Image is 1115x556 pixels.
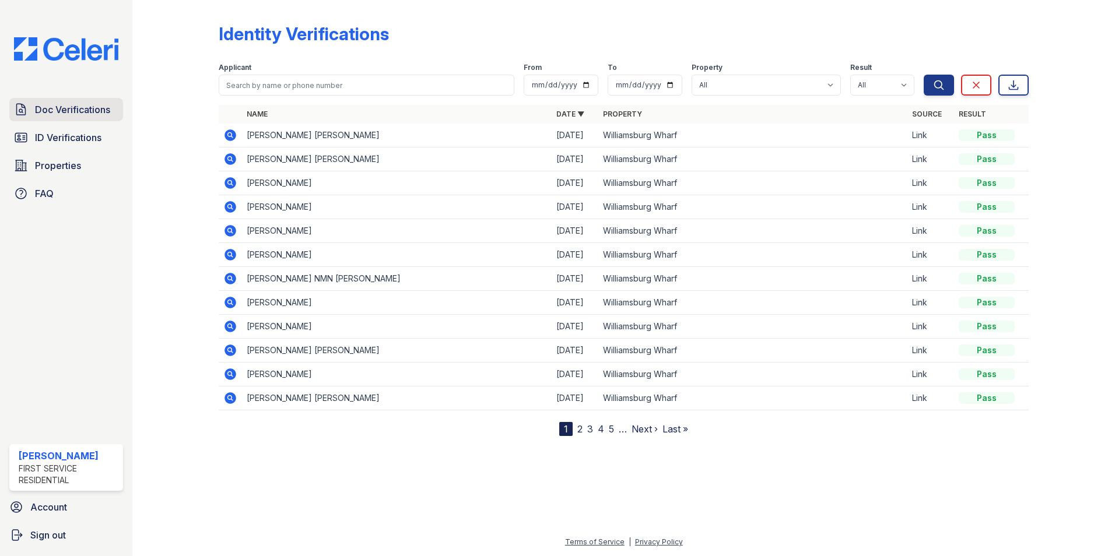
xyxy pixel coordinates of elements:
div: [PERSON_NAME] [19,449,118,463]
td: Link [907,386,954,410]
td: Link [907,267,954,291]
td: [PERSON_NAME] [242,195,552,219]
td: [PERSON_NAME] [242,363,552,386]
td: [DATE] [552,171,598,195]
span: Sign out [30,528,66,542]
td: [PERSON_NAME] [242,219,552,243]
td: Link [907,363,954,386]
td: Williamsburg Wharf [598,363,908,386]
div: Pass [959,392,1015,404]
div: Identity Verifications [219,23,389,44]
td: Link [907,339,954,363]
a: 2 [577,423,583,435]
td: [DATE] [552,339,598,363]
div: | [629,537,631,546]
label: Applicant [219,63,251,72]
td: [PERSON_NAME] [242,315,552,339]
div: Pass [959,321,1015,332]
td: Williamsburg Wharf [598,339,908,363]
td: [PERSON_NAME] [PERSON_NAME] [242,124,552,147]
a: Next › [632,423,658,435]
a: Result [959,110,986,118]
label: To [608,63,617,72]
td: Williamsburg Wharf [598,171,908,195]
div: Pass [959,344,1015,356]
span: ID Verifications [35,131,101,145]
td: [DATE] [552,124,598,147]
div: Pass [959,201,1015,213]
td: [PERSON_NAME] [PERSON_NAME] [242,386,552,410]
div: Pass [959,129,1015,141]
td: Williamsburg Wharf [598,243,908,267]
td: Williamsburg Wharf [598,291,908,315]
td: Link [907,315,954,339]
span: FAQ [35,186,54,200]
div: First Service Residential [19,463,118,486]
td: [PERSON_NAME] [PERSON_NAME] [242,147,552,171]
a: 3 [587,423,593,435]
a: Terms of Service [565,537,625,546]
td: [DATE] [552,363,598,386]
a: 4 [598,423,604,435]
td: Link [907,291,954,315]
td: Williamsburg Wharf [598,147,908,171]
td: Williamsburg Wharf [598,386,908,410]
div: Pass [959,177,1015,189]
td: Williamsburg Wharf [598,219,908,243]
span: Account [30,500,67,514]
a: 5 [609,423,614,435]
td: Link [907,171,954,195]
a: Last » [662,423,688,435]
a: Properties [9,154,123,177]
td: Link [907,147,954,171]
td: [PERSON_NAME] [PERSON_NAME] [242,339,552,363]
td: Link [907,195,954,219]
div: Pass [959,153,1015,165]
td: [PERSON_NAME] [242,243,552,267]
td: [DATE] [552,219,598,243]
label: From [524,63,542,72]
a: Account [5,495,128,519]
td: [PERSON_NAME] [242,291,552,315]
td: [DATE] [552,243,598,267]
a: Name [247,110,268,118]
td: Williamsburg Wharf [598,124,908,147]
div: 1 [559,422,573,436]
td: [DATE] [552,315,598,339]
img: CE_Logo_Blue-a8612792a0a2168367f1c8372b55b34899dd931a85d93a1a3d3e32e68fde9ad4.png [5,37,128,61]
td: [PERSON_NAME] NMN [PERSON_NAME] [242,267,552,291]
td: Link [907,124,954,147]
span: Doc Verifications [35,103,110,117]
label: Result [850,63,872,72]
div: Pass [959,368,1015,380]
a: ID Verifications [9,126,123,149]
td: [DATE] [552,195,598,219]
input: Search by name or phone number [219,75,514,96]
td: Link [907,219,954,243]
td: Williamsburg Wharf [598,195,908,219]
a: Doc Verifications [9,98,123,121]
div: Pass [959,273,1015,284]
span: … [619,422,627,436]
a: Privacy Policy [635,537,683,546]
a: FAQ [9,182,123,205]
td: [DATE] [552,291,598,315]
td: [PERSON_NAME] [242,171,552,195]
label: Property [692,63,723,72]
td: Williamsburg Wharf [598,315,908,339]
td: Williamsburg Wharf [598,267,908,291]
span: Properties [35,159,81,173]
td: Link [907,243,954,267]
a: Property [603,110,642,118]
div: Pass [959,297,1015,308]
div: Pass [959,249,1015,261]
a: Source [912,110,942,118]
td: [DATE] [552,386,598,410]
div: Pass [959,225,1015,237]
td: [DATE] [552,267,598,291]
a: Date ▼ [556,110,584,118]
td: [DATE] [552,147,598,171]
a: Sign out [5,523,128,547]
